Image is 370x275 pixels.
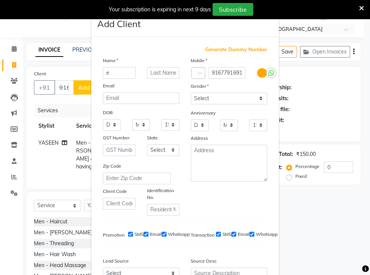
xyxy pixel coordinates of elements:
label: Source Desc [191,258,217,264]
label: Lead Source [103,258,129,264]
label: SMS [135,231,144,238]
div: Your subscription is expiring in next 9 days [109,6,211,14]
label: Zip Code [103,163,121,170]
label: Whatsapp [256,231,278,238]
label: Promotion [103,232,125,238]
input: Enter Zip Code [103,173,171,184]
label: Name [103,57,118,64]
input: Last Name [147,67,180,79]
label: Client Code [103,188,127,195]
label: Email [103,82,115,89]
input: Resident No. or Any Id [147,204,180,215]
input: Email [103,92,179,104]
label: DOB [103,109,113,116]
label: Email [150,231,162,238]
label: GST Number [103,134,130,141]
label: SMS [222,231,231,238]
label: Whatsapp [168,231,190,238]
input: GST Number [103,144,136,156]
input: First Name [103,67,136,79]
input: Mobile [208,67,245,79]
span: Generate Dummy Number [205,46,267,53]
label: Address [191,135,208,142]
h4: Add Client [97,17,141,31]
label: Anniversary [191,110,216,116]
label: Identification No. [147,187,180,201]
input: Client Code [103,198,136,209]
button: Subscribe [213,3,253,16]
label: Gender [191,83,209,90]
label: State [147,134,158,141]
label: Mobile [191,57,207,64]
label: Email [238,231,249,238]
label: Transaction [191,232,215,238]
